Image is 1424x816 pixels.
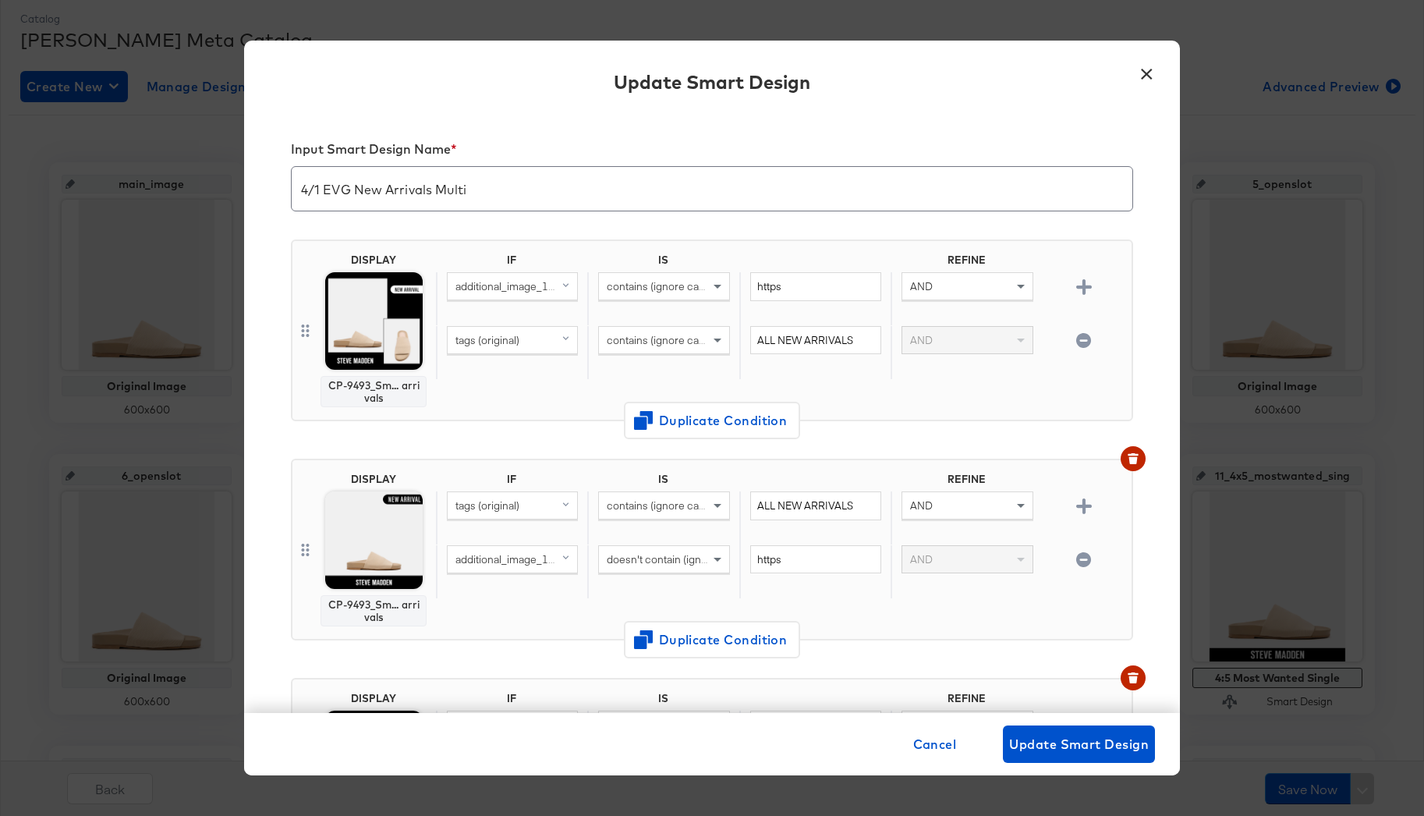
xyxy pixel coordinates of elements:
[351,692,396,704] div: DISPLAY
[750,491,881,520] input: Enter value
[1132,56,1160,84] button: ×
[436,692,587,711] div: IF
[913,733,957,755] span: Cancel
[636,410,788,431] span: Duplicate Condition
[910,498,933,513] span: AND
[455,279,610,293] span: additional_image_1_url (original)
[455,552,610,566] span: additional_image_1_url (original)
[351,254,396,266] div: DISPLAY
[624,402,800,439] button: Duplicate Condition
[607,552,746,566] span: doesn't contain (ignore case)
[328,379,420,404] div: CP-9493_Sm... arrivals
[291,141,1133,163] div: Input Smart Design Name
[455,498,519,513] span: tags (original)
[1003,726,1155,763] button: Update Smart Design
[292,161,1132,204] input: My smart design
[910,333,933,347] span: AND
[1009,733,1149,755] span: Update Smart Design
[910,552,933,566] span: AND
[436,473,587,491] div: IF
[750,326,881,355] input: Enter value
[614,69,810,95] div: Update Smart Design
[636,629,788,651] span: Duplicate Condition
[891,473,1042,491] div: REFINE
[607,333,714,347] span: contains (ignore case)
[891,254,1042,272] div: REFINE
[587,473,739,491] div: IS
[907,726,963,763] button: Cancel
[607,498,714,513] span: contains (ignore case)
[436,254,587,272] div: IF
[351,473,396,485] div: DISPLAY
[325,711,423,808] img: -HxEJN63pYX9Yf3a6RXjxA.jpg
[607,279,714,293] span: contains (ignore case)
[750,545,881,574] input: Enter value
[891,692,1042,711] div: REFINE
[587,254,739,272] div: IS
[750,711,881,740] input: Enter value
[325,491,423,589] img: Hp9feD4awPngqC1CISbFRA.jpg
[325,272,423,370] img: 92z4LbJbQbRXgIcRcL__cw.jpg
[624,621,800,658] button: Duplicate Condition
[910,279,933,293] span: AND
[455,333,519,347] span: tags (original)
[587,692,739,711] div: IS
[328,598,420,623] div: CP-9493_Sm... arrivals
[750,272,881,301] input: Enter value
